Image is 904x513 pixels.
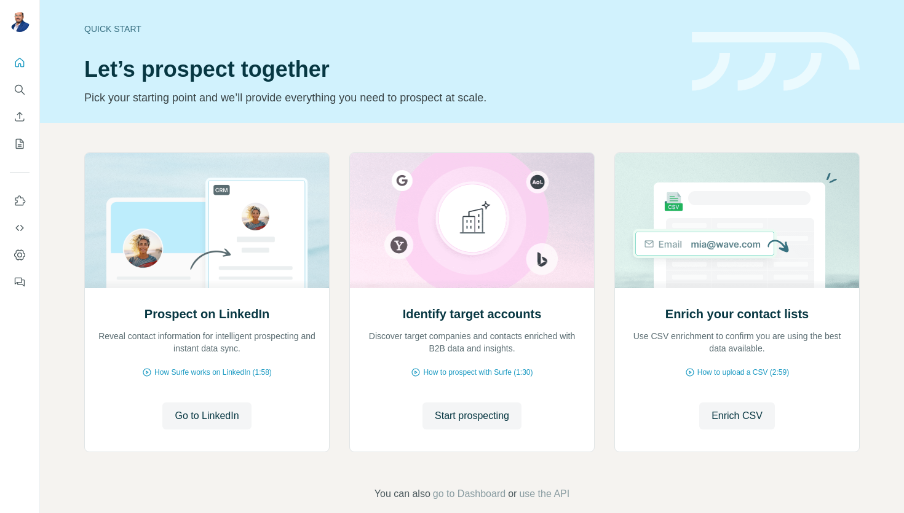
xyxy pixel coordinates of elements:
p: Discover target companies and contacts enriched with B2B data and insights. [362,330,582,354]
span: Enrich CSV [712,409,763,423]
h2: Enrich your contact lists [665,305,809,323]
img: Prospect on LinkedIn [84,153,330,288]
span: How to prospect with Surfe (1:30) [423,367,533,378]
img: Identify target accounts [349,153,595,288]
button: Use Surfe API [10,217,30,239]
img: Enrich your contact lists [614,153,860,288]
button: Quick start [10,52,30,74]
button: Use Surfe on LinkedIn [10,190,30,212]
span: Go to LinkedIn [175,409,239,423]
button: Enrich CSV [699,402,775,429]
img: Avatar [10,12,30,32]
h1: Let’s prospect together [84,57,677,82]
button: Start prospecting [422,402,521,429]
p: Use CSV enrichment to confirm you are using the best data available. [627,330,847,354]
h2: Identify target accounts [403,305,542,323]
button: Search [10,79,30,101]
span: or [508,487,517,501]
span: You can also [375,487,430,501]
img: banner [692,32,860,92]
p: Reveal contact information for intelligent prospecting and instant data sync. [97,330,317,354]
h2: Prospect on LinkedIn [145,305,269,323]
span: Start prospecting [435,409,509,423]
button: use the API [519,487,569,501]
button: go to Dashboard [433,487,506,501]
p: Pick your starting point and we’ll provide everything you need to prospect at scale. [84,89,677,106]
span: How Surfe works on LinkedIn (1:58) [154,367,272,378]
button: Enrich CSV [10,106,30,128]
button: Feedback [10,271,30,293]
div: Quick start [84,23,677,35]
button: My lists [10,133,30,155]
button: Dashboard [10,244,30,266]
span: How to upload a CSV (2:59) [697,367,789,378]
button: Go to LinkedIn [162,402,251,429]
